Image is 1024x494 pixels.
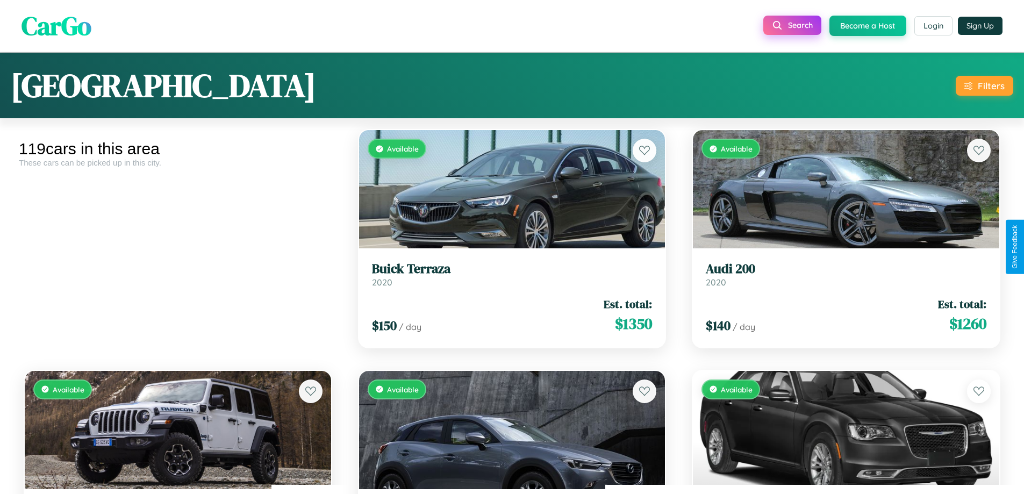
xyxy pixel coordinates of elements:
span: / day [733,321,755,332]
button: Search [763,16,821,35]
span: / day [399,321,421,332]
span: 2020 [706,277,726,288]
div: These cars can be picked up in this city. [19,158,337,167]
a: Buick Terraza2020 [372,261,653,288]
span: $ 140 [706,317,731,334]
a: Audi 2002020 [706,261,986,288]
button: Sign Up [958,17,1002,35]
h3: Buick Terraza [372,261,653,277]
div: 119 cars in this area [19,140,337,158]
span: Est. total: [604,296,652,312]
button: Login [914,16,953,35]
h3: Audi 200 [706,261,986,277]
span: Available [387,144,419,153]
button: Filters [956,76,1013,96]
span: Available [721,144,753,153]
span: Available [387,385,419,394]
div: Give Feedback [1011,225,1019,269]
span: $ 1350 [615,313,652,334]
span: Available [53,385,84,394]
h1: [GEOGRAPHIC_DATA] [11,63,316,108]
div: Filters [978,80,1005,91]
span: $ 150 [372,317,397,334]
span: CarGo [22,8,91,44]
span: Search [788,20,813,30]
span: Available [721,385,753,394]
span: 2020 [372,277,392,288]
button: Become a Host [829,16,906,36]
span: $ 1260 [949,313,986,334]
span: Est. total: [938,296,986,312]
